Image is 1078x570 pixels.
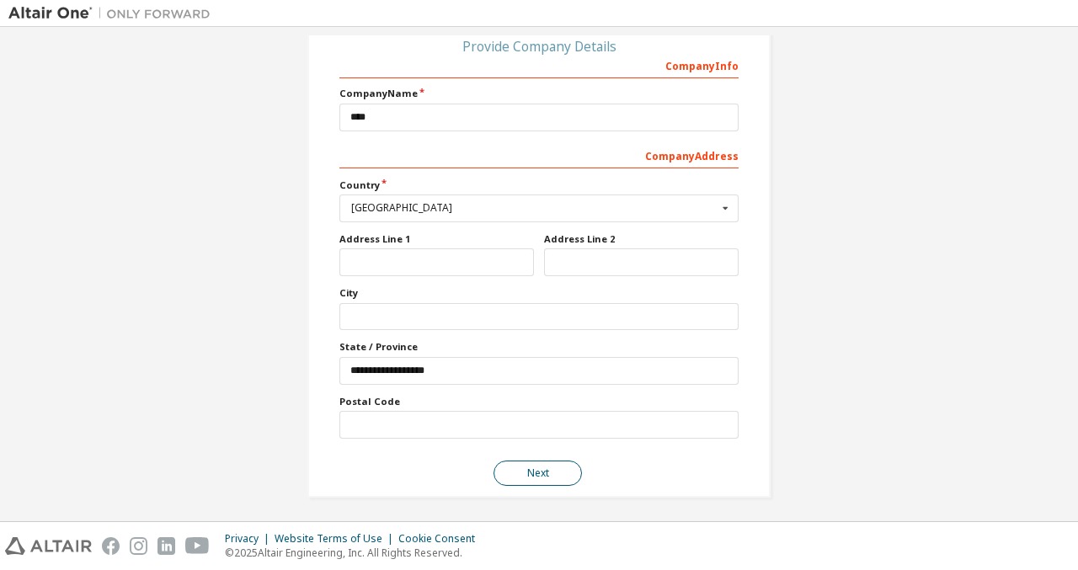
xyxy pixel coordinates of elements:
label: Address Line 2 [544,232,739,246]
div: Provide Company Details [339,41,739,51]
label: Address Line 1 [339,232,534,246]
label: City [339,286,739,300]
label: State / Province [339,340,739,354]
div: Cookie Consent [398,532,485,546]
img: youtube.svg [185,537,210,555]
p: © 2025 Altair Engineering, Inc. All Rights Reserved. [225,546,485,560]
div: Privacy [225,532,275,546]
div: Website Terms of Use [275,532,398,546]
label: Company Name [339,87,739,100]
div: [GEOGRAPHIC_DATA] [351,203,718,213]
button: Next [494,461,582,486]
label: Postal Code [339,395,739,408]
img: altair_logo.svg [5,537,92,555]
img: instagram.svg [130,537,147,555]
img: facebook.svg [102,537,120,555]
label: Country [339,178,739,192]
img: Altair One [8,5,219,22]
div: Company Address [339,141,739,168]
img: linkedin.svg [157,537,175,555]
div: Company Info [339,51,739,78]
